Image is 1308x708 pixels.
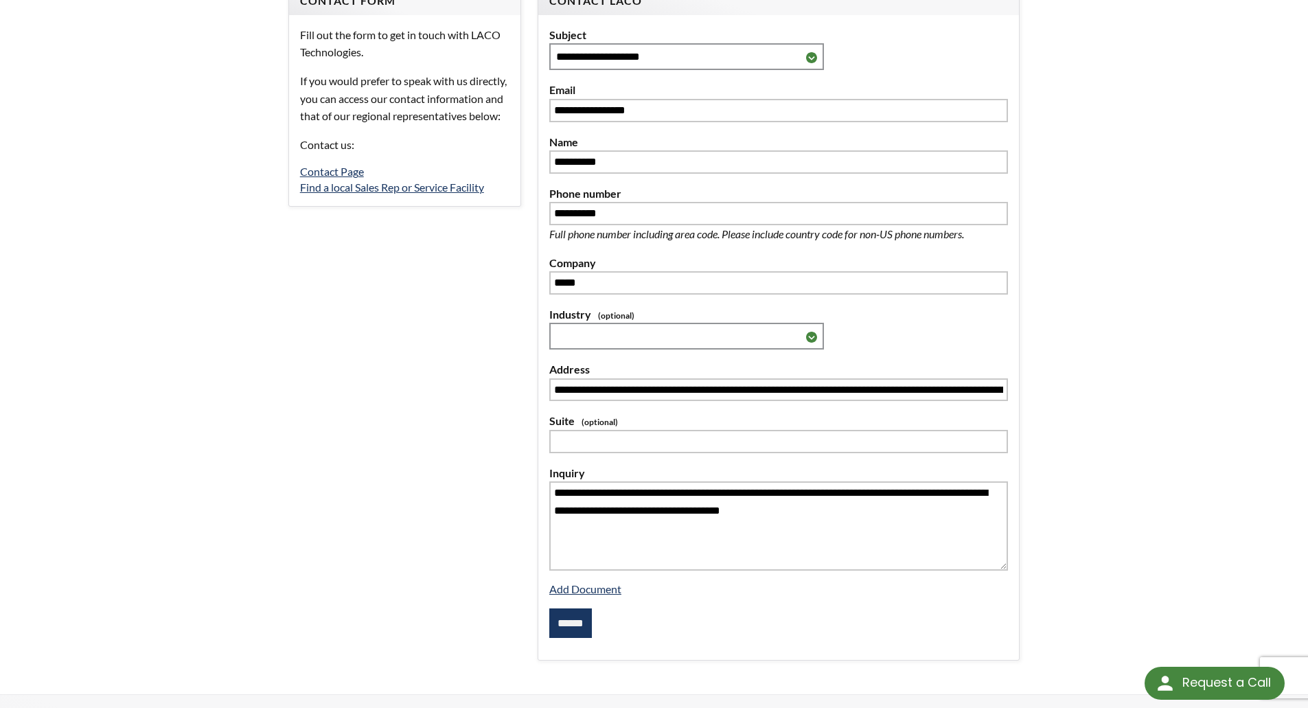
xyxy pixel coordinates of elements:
[549,185,1008,203] label: Phone number
[549,26,1008,44] label: Subject
[549,464,1008,482] label: Inquiry
[300,72,509,125] p: If you would prefer to speak with us directly, you can access our contact information and that of...
[300,165,364,178] a: Contact Page
[549,81,1008,99] label: Email
[300,136,509,154] p: Contact us:
[1145,667,1285,700] div: Request a Call
[549,254,1008,272] label: Company
[1154,672,1176,694] img: round button
[549,412,1008,430] label: Suite
[549,306,1008,323] label: Industry
[1182,667,1271,698] div: Request a Call
[549,361,1008,378] label: Address
[549,225,1008,243] p: Full phone number including area code. Please include country code for non-US phone numbers.
[300,26,509,61] p: Fill out the form to get in touch with LACO Technologies.
[549,133,1008,151] label: Name
[300,181,484,194] a: Find a local Sales Rep or Service Facility
[549,582,621,595] a: Add Document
